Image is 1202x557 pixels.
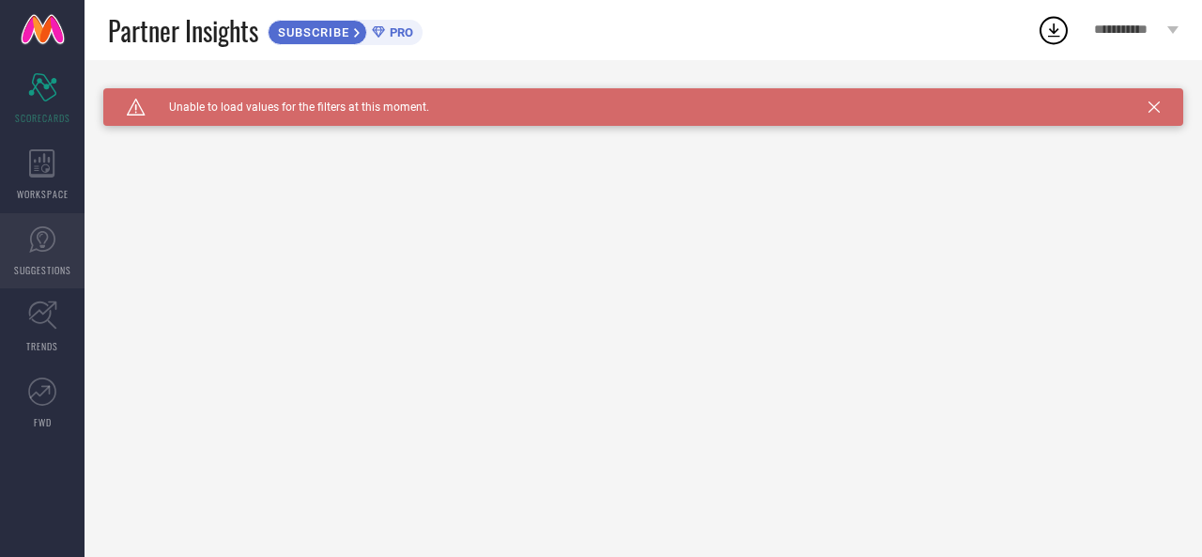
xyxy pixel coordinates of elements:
span: SCORECARDS [15,111,70,125]
span: PRO [385,25,413,39]
span: Partner Insights [108,11,258,50]
span: SUGGESTIONS [14,263,71,277]
a: SUBSCRIBEPRO [268,15,423,45]
span: FWD [34,415,52,429]
span: SUBSCRIBE [269,25,354,39]
span: TRENDS [26,339,58,353]
div: Unable to load filters at this moment. Please try later. [103,88,1183,103]
span: WORKSPACE [17,187,69,201]
span: Unable to load values for the filters at this moment. [146,101,429,114]
div: Open download list [1037,13,1071,47]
